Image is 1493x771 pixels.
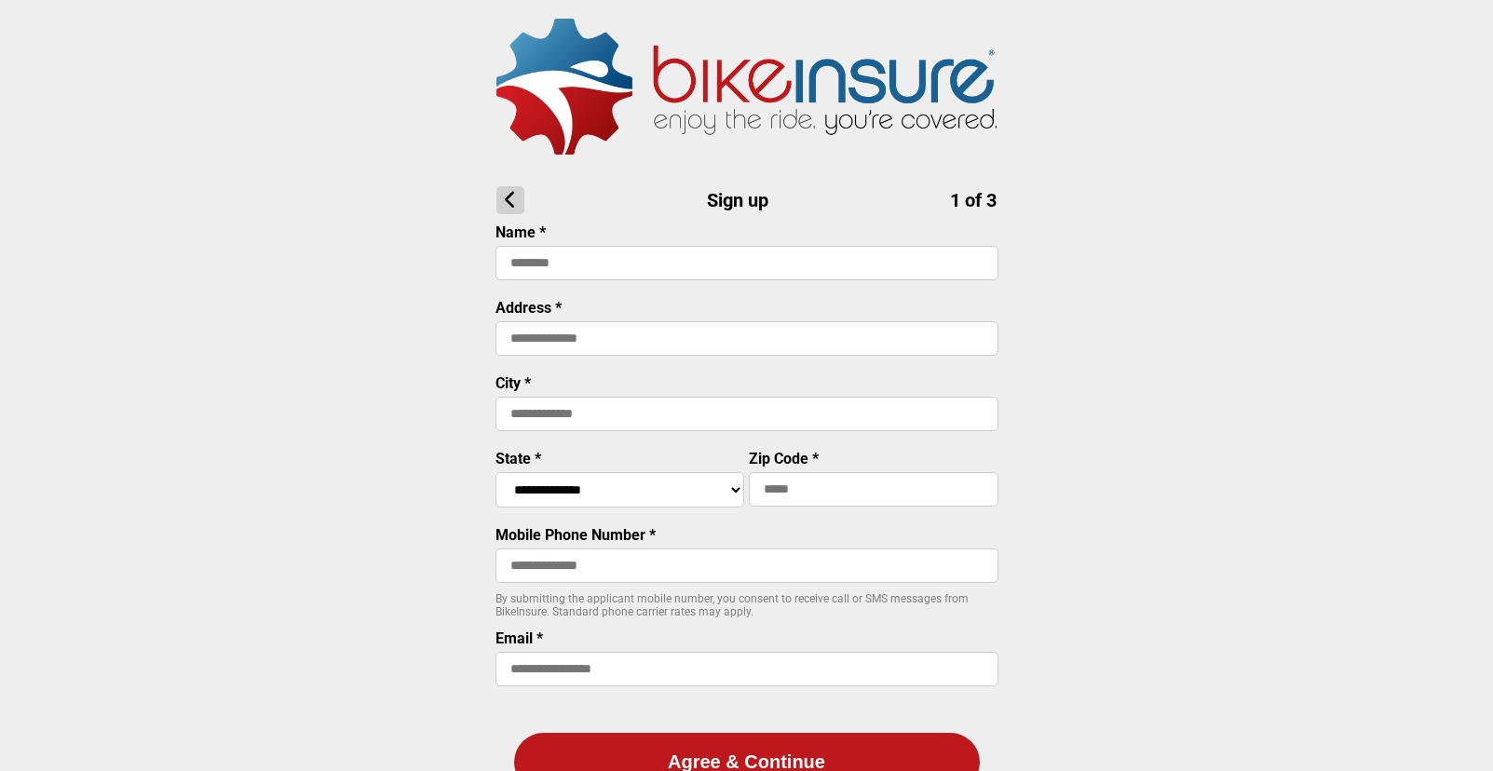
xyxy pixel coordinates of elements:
[495,526,656,544] label: Mobile Phone Number *
[496,186,997,214] h1: Sign up
[495,374,531,392] label: City *
[495,223,546,241] label: Name *
[495,450,541,467] label: State *
[495,592,998,618] p: By submitting the applicant mobile number, you consent to receive call or SMS messages from BikeI...
[495,629,543,647] label: Email *
[950,189,997,211] span: 1 of 3
[749,450,819,467] label: Zip Code *
[495,299,562,317] label: Address *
